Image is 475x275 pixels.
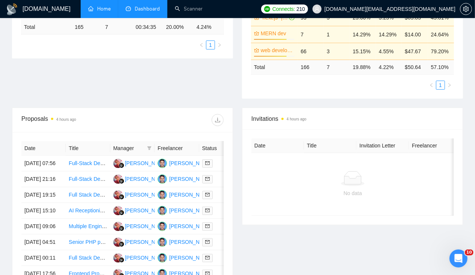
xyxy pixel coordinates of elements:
td: 3 [324,43,350,60]
a: DP[PERSON_NAME] [113,254,168,260]
span: user [314,6,320,12]
div: [PERSON_NAME] [169,175,212,183]
span: left [429,83,434,87]
div: No data [257,189,448,197]
div: [PERSON_NAME] [125,254,168,262]
td: 14.29% [376,26,402,43]
span: filter [146,143,153,154]
span: download [212,117,223,123]
span: crown [254,31,259,36]
a: DP[PERSON_NAME] [113,239,168,245]
li: 1 [436,81,445,90]
a: AR[PERSON_NAME] [158,191,212,197]
th: Freelancer [155,141,199,156]
li: 1 [206,41,215,50]
td: 4.22 % [376,60,402,74]
div: [PERSON_NAME] [125,175,168,183]
div: [PERSON_NAME] [125,191,168,199]
td: $ 50.64 [402,60,428,74]
span: mail [205,161,210,165]
span: Connects: [272,5,295,13]
td: 1 [324,26,350,43]
span: right [447,83,452,87]
a: Full Stack Developer Needed - Node/NEXT [69,192,170,198]
span: mail [205,177,210,181]
div: [PERSON_NAME] [169,159,212,167]
div: [PERSON_NAME] [125,238,168,246]
span: Dashboard [135,6,160,12]
img: DP [113,174,123,184]
li: Next Page [215,41,224,50]
button: setting [460,3,472,15]
a: DP[PERSON_NAME] [113,160,168,166]
a: web developmnet [261,46,293,54]
a: homeHome [88,6,111,12]
a: Senior PHP programmer [69,239,126,245]
img: gigradar-bm.png [119,210,124,215]
div: [PERSON_NAME] [169,206,212,215]
span: mail [205,224,210,228]
a: Full-Stack Developer (Next.js 14 + TypeScript) [69,160,176,166]
div: Proposals [21,114,123,126]
a: AR[PERSON_NAME] [158,254,212,260]
span: mail [205,255,210,260]
button: left [197,41,206,50]
td: Full Stack Developer Needed - Node/NEXT [66,187,110,203]
a: 1 [436,81,445,89]
a: DP[PERSON_NAME] [113,207,168,213]
div: [PERSON_NAME] [169,191,212,199]
img: DP [113,206,123,215]
span: filter [147,146,152,150]
td: Full Stack Developer Wanted for Ongoing SaaS Debugging, Security, and Scaling Work [66,250,110,266]
a: setting [460,6,472,12]
td: Senior PHP programmer [66,234,110,250]
td: 57.10 % [428,60,454,74]
td: AI Receptionist / AI Employee Platform Development [66,203,110,219]
th: Freelancer [409,138,461,153]
a: Multiple Engineers (Next.js/TypeScript) — AI-Native Healthcare SaaS (HIPAA) [69,223,250,229]
img: AR [158,222,167,231]
td: [DATE] 19:15 [21,187,66,203]
a: AR[PERSON_NAME] [158,160,212,166]
td: 165 [72,20,102,35]
td: [DATE] 04:51 [21,234,66,250]
td: 20.00 % [163,20,194,35]
a: Full-Stack Developer Needed to Build Trading Platform [69,176,196,182]
div: [PERSON_NAME] [169,254,212,262]
li: Previous Page [197,41,206,50]
span: dashboard [126,6,131,11]
img: DP [113,190,123,200]
span: Manager [113,144,144,152]
img: gigradar-bm.png [119,257,124,263]
a: DP[PERSON_NAME] [113,176,168,182]
img: AR [158,159,167,168]
button: left [427,81,436,90]
img: gigradar-bm.png [119,194,124,200]
td: $14.00 [402,26,428,43]
img: DP [113,253,123,263]
div: [PERSON_NAME] [125,222,168,230]
td: Total [21,20,72,35]
td: [DATE] 15:10 [21,203,66,219]
td: 00:34:35 [133,20,163,35]
a: AR[PERSON_NAME] [158,223,212,229]
img: AR [158,190,167,200]
td: 66 [298,43,323,60]
th: Date [251,138,304,153]
img: upwork-logo.png [264,6,270,12]
span: 210 [296,5,305,13]
th: Title [66,141,110,156]
span: mail [205,208,210,213]
span: right [217,43,222,47]
img: AR [158,206,167,215]
img: gigradar-bm.png [119,163,124,168]
td: 19.88 % [350,60,376,74]
li: Next Page [445,81,454,90]
td: 166 [298,60,323,74]
iframe: Intercom live chat [449,249,467,267]
td: 24.64% [428,26,454,43]
button: right [215,41,224,50]
td: Multiple Engineers (Next.js/TypeScript) — AI-Native Healthcare SaaS (HIPAA) [66,219,110,234]
td: [DATE] 21:16 [21,171,66,187]
span: left [199,43,204,47]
